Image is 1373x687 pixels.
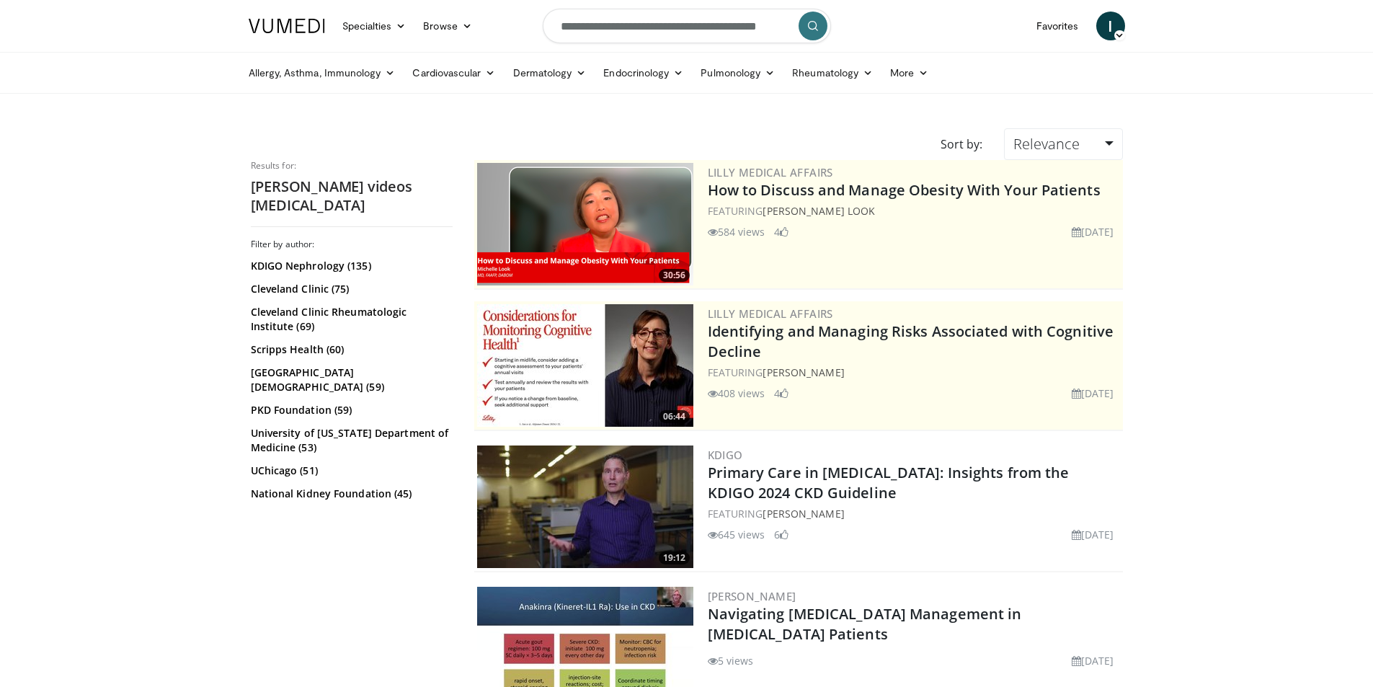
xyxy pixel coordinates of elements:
[1072,653,1114,668] li: [DATE]
[708,653,754,668] li: 5 views
[708,365,1120,380] div: FEATURING
[251,305,449,334] a: Cleveland Clinic Rheumatologic Institute (69)
[763,204,875,218] a: [PERSON_NAME] Look
[708,386,765,401] li: 408 views
[477,163,693,285] img: c98a6a29-1ea0-4bd5-8cf5-4d1e188984a7.png.300x170_q85_crop-smart_upscale.png
[251,282,449,296] a: Cleveland Clinic (75)
[251,177,453,215] h2: [PERSON_NAME] videos [MEDICAL_DATA]
[930,128,993,160] div: Sort by:
[251,365,449,394] a: [GEOGRAPHIC_DATA][DEMOGRAPHIC_DATA] (59)
[774,386,788,401] li: 4
[708,203,1120,218] div: FEATURING
[1072,527,1114,542] li: [DATE]
[708,448,743,462] a: KDIGO
[708,306,833,321] a: Lilly Medical Affairs
[477,163,693,285] a: 30:56
[251,342,449,357] a: Scripps Health (60)
[251,426,449,455] a: University of [US_STATE] Department of Medicine (53)
[708,322,1114,361] a: Identifying and Managing Risks Associated with Cognitive Decline
[763,507,844,520] a: [PERSON_NAME]
[783,58,881,87] a: Rheumatology
[774,224,788,239] li: 4
[708,165,833,179] a: Lilly Medical Affairs
[334,12,415,40] a: Specialties
[659,269,690,282] span: 30:56
[251,160,453,172] p: Results for:
[477,446,693,568] img: c42670d8-8d35-4c38-b857-e1a6989fceb3.300x170_q85_crop-smart_upscale.jpg
[692,58,783,87] a: Pulmonology
[251,464,449,478] a: UChicago (51)
[1072,386,1114,401] li: [DATE]
[414,12,481,40] a: Browse
[477,304,693,427] img: fc5f84e2-5eb7-4c65-9fa9-08971b8c96b8.jpg.300x170_q85_crop-smart_upscale.jpg
[251,259,449,273] a: KDIGO Nephrology (135)
[251,487,449,501] a: National Kidney Foundation (45)
[881,58,937,87] a: More
[1013,134,1080,154] span: Relevance
[708,589,796,603] a: [PERSON_NAME]
[708,506,1120,521] div: FEATURING
[477,304,693,427] a: 06:44
[249,19,325,33] img: VuMedi Logo
[708,180,1101,200] a: How to Discuss and Manage Obesity With Your Patients
[763,365,844,379] a: [PERSON_NAME]
[1028,12,1088,40] a: Favorites
[505,58,595,87] a: Dermatology
[774,527,788,542] li: 6
[1072,224,1114,239] li: [DATE]
[251,239,453,250] h3: Filter by author:
[659,551,690,564] span: 19:12
[240,58,404,87] a: Allergy, Asthma, Immunology
[595,58,692,87] a: Endocrinology
[1096,12,1125,40] a: I
[708,604,1022,644] a: Navigating [MEDICAL_DATA] Management in [MEDICAL_DATA] Patients
[708,527,765,542] li: 645 views
[659,410,690,423] span: 06:44
[1004,128,1122,160] a: Relevance
[404,58,504,87] a: Cardiovascular
[543,9,831,43] input: Search topics, interventions
[708,463,1070,502] a: Primary Care in [MEDICAL_DATA]: Insights from the KDIGO 2024 CKD Guideline
[251,403,449,417] a: PKD Foundation (59)
[708,224,765,239] li: 584 views
[477,446,693,568] a: 19:12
